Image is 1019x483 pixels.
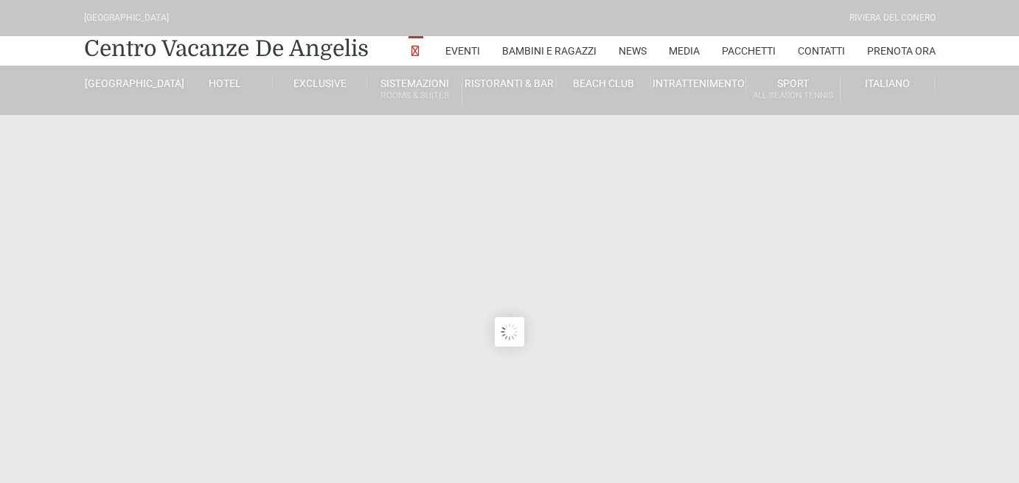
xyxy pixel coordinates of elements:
a: Beach Club [557,77,651,90]
a: [GEOGRAPHIC_DATA] [84,77,178,90]
a: Eventi [445,36,480,66]
a: Pacchetti [722,36,776,66]
a: Ristoranti & Bar [462,77,557,90]
span: Italiano [865,77,910,89]
a: Contatti [798,36,845,66]
a: Intrattenimento [651,77,745,90]
a: Hotel [178,77,273,90]
a: Centro Vacanze De Angelis [84,34,369,63]
small: Rooms & Suites [367,88,461,102]
div: Riviera Del Conero [849,11,936,25]
a: SportAll Season Tennis [746,77,841,104]
small: All Season Tennis [746,88,840,102]
a: Prenota Ora [867,36,936,66]
a: Bambini e Ragazzi [502,36,597,66]
a: Italiano [841,77,935,90]
a: News [619,36,647,66]
div: [GEOGRAPHIC_DATA] [84,11,169,25]
a: Exclusive [273,77,367,90]
a: SistemazioniRooms & Suites [367,77,462,104]
a: Media [669,36,700,66]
